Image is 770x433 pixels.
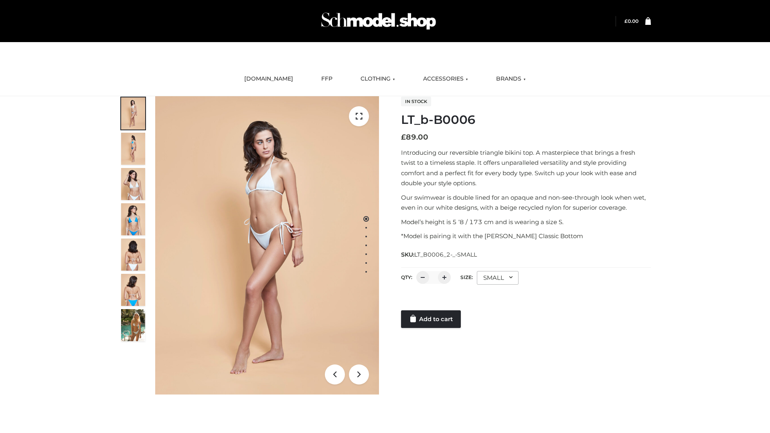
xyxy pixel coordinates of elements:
[121,97,145,129] img: ArielClassicBikiniTop_CloudNine_AzureSky_OW114ECO_1-scaled.jpg
[401,113,651,127] h1: LT_b-B0006
[401,133,428,142] bdi: 89.00
[417,70,474,88] a: ACCESSORIES
[121,309,145,341] img: Arieltop_CloudNine_AzureSky2.jpg
[315,70,338,88] a: FFP
[490,70,532,88] a: BRANDS
[477,271,519,285] div: SMALL
[121,133,145,165] img: ArielClassicBikiniTop_CloudNine_AzureSky_OW114ECO_2-scaled.jpg
[318,5,439,37] img: Schmodel Admin 964
[624,18,638,24] a: £0.00
[401,97,431,106] span: In stock
[624,18,628,24] span: £
[155,96,379,395] img: ArielClassicBikiniTop_CloudNine_AzureSky_OW114ECO_1
[401,250,478,259] span: SKU:
[238,70,299,88] a: [DOMAIN_NAME]
[121,168,145,200] img: ArielClassicBikiniTop_CloudNine_AzureSky_OW114ECO_3-scaled.jpg
[401,192,651,213] p: Our swimwear is double lined for an opaque and non-see-through look when wet, even in our white d...
[414,251,477,258] span: LT_B0006_2-_-SMALL
[121,239,145,271] img: ArielClassicBikiniTop_CloudNine_AzureSky_OW114ECO_7-scaled.jpg
[624,18,638,24] bdi: 0.00
[355,70,401,88] a: CLOTHING
[401,133,406,142] span: £
[401,274,412,280] label: QTY:
[401,231,651,241] p: *Model is pairing it with the [PERSON_NAME] Classic Bottom
[401,217,651,227] p: Model’s height is 5 ‘8 / 173 cm and is wearing a size S.
[401,310,461,328] a: Add to cart
[121,274,145,306] img: ArielClassicBikiniTop_CloudNine_AzureSky_OW114ECO_8-scaled.jpg
[460,274,473,280] label: Size:
[121,203,145,235] img: ArielClassicBikiniTop_CloudNine_AzureSky_OW114ECO_4-scaled.jpg
[401,148,651,188] p: Introducing our reversible triangle bikini top. A masterpiece that brings a fresh twist to a time...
